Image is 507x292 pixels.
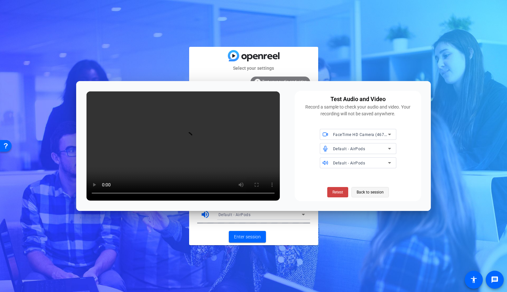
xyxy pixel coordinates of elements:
[327,187,348,197] button: Retest
[228,50,279,61] img: blue-gradient.svg
[234,234,261,240] span: Enter session
[332,189,343,195] span: Retest
[491,276,499,284] mat-icon: message
[299,104,417,117] div: Record a sample to check your audio and video. Your recording will not be saved anywhere.
[333,132,399,137] span: FaceTime HD Camera (467C:1317)
[218,213,251,217] span: Default - AirPods
[330,95,386,104] div: Test Audio and Video
[333,161,365,165] span: Default - AirPods
[254,78,261,86] mat-icon: info
[262,79,307,84] span: Test your audio and video
[189,65,318,72] mat-card-subtitle: Select your settings
[357,186,384,198] span: Back to session
[333,147,365,151] span: Default - AirPods
[470,276,478,284] mat-icon: accessibility
[351,187,389,197] button: Back to session
[200,210,210,219] mat-icon: volume_up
